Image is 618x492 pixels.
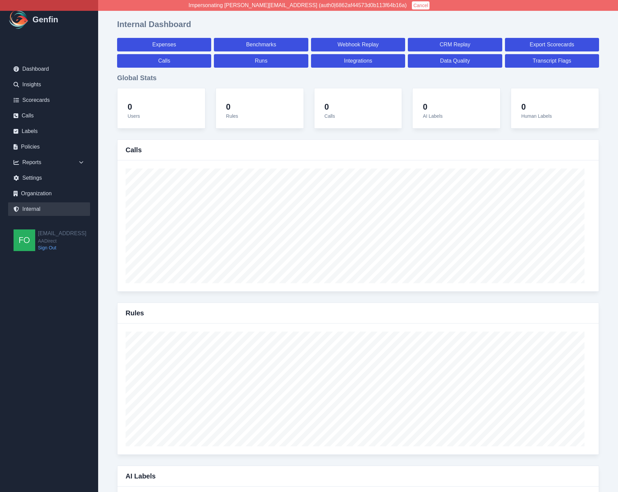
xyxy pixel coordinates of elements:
[8,9,30,30] img: Logo
[521,113,552,119] span: Human Labels
[8,156,90,169] div: Reports
[126,308,144,318] h3: Rules
[521,102,552,112] h4: 0
[117,73,599,83] h3: Global Stats
[38,238,86,244] span: AADirect
[38,229,86,238] h2: [EMAIL_ADDRESS]
[117,38,211,51] a: Expenses
[505,54,599,68] a: Transcript Flags
[412,1,429,9] button: Cancel
[311,38,405,51] a: Webhook Replay
[117,54,211,68] a: Calls
[32,14,58,25] h1: Genfin
[8,202,90,216] a: Internal
[128,102,140,112] h4: 0
[117,19,191,30] h1: Internal Dashboard
[408,54,502,68] a: Data Quality
[214,54,308,68] a: Runs
[8,62,90,76] a: Dashboard
[8,109,90,122] a: Calls
[226,102,238,112] h4: 0
[8,93,90,107] a: Scorecards
[423,102,442,112] h4: 0
[325,102,335,112] h4: 0
[8,125,90,138] a: Labels
[505,38,599,51] a: Export Scorecards
[8,187,90,200] a: Organization
[8,140,90,154] a: Policies
[126,145,142,155] h3: Calls
[226,113,238,119] span: Rules
[311,54,405,68] a: Integrations
[408,38,502,51] a: CRM Replay
[214,38,308,51] a: Benchmarks
[8,171,90,185] a: Settings
[128,113,140,119] span: Users
[423,113,442,119] span: AI Labels
[8,78,90,91] a: Insights
[126,471,156,481] h3: AI Labels
[38,244,86,251] a: Sign Out
[14,229,35,251] img: founders@genfin.ai
[325,113,335,119] span: Calls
